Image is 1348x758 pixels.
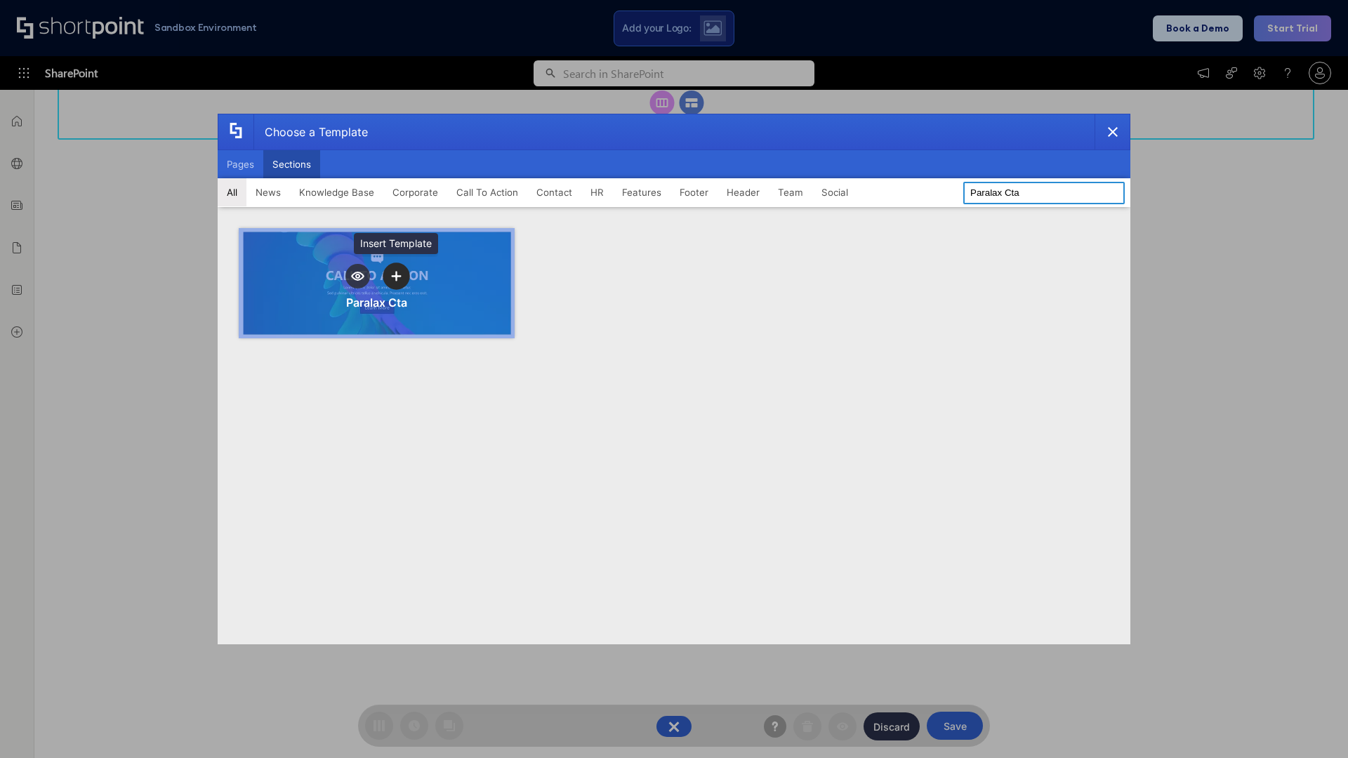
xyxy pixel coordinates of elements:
input: Search [963,182,1125,204]
button: Sections [263,150,320,178]
button: HR [581,178,613,206]
button: Call To Action [447,178,527,206]
button: Footer [670,178,718,206]
div: template selector [218,114,1130,644]
button: News [246,178,290,206]
div: Choose a Template [253,114,368,149]
button: Contact [527,178,581,206]
button: Features [613,178,670,206]
button: Social [812,178,857,206]
button: Corporate [383,178,447,206]
button: Header [718,178,769,206]
div: Paralax Cta [346,295,407,310]
button: All [218,178,246,206]
iframe: Chat Widget [1278,691,1348,758]
button: Knowledge Base [290,178,383,206]
button: Pages [218,150,263,178]
button: Team [769,178,812,206]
